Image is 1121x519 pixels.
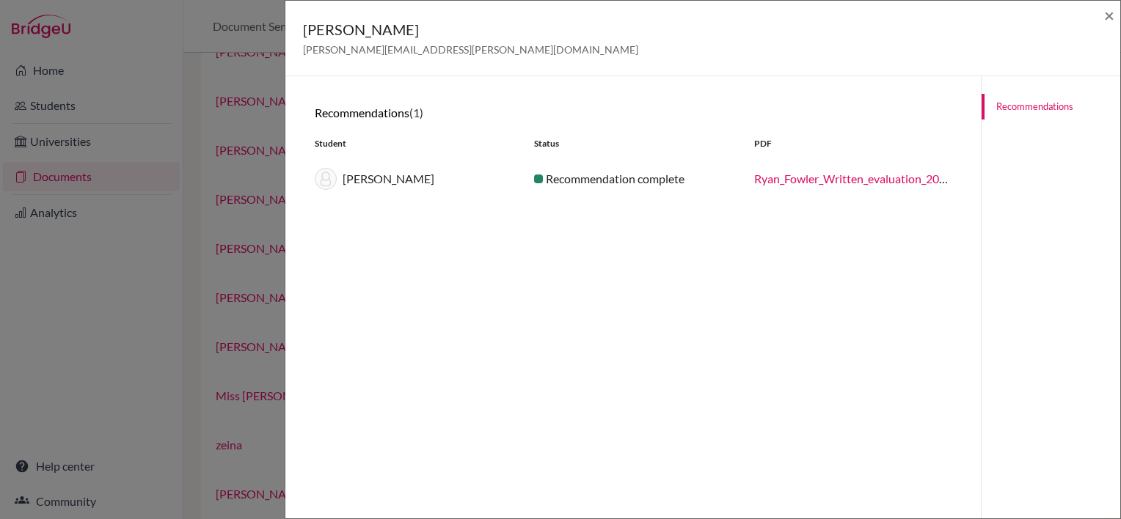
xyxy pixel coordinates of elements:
h5: [PERSON_NAME] [303,18,638,40]
img: thumb_default-9baad8e6c595f6d87dbccf3bc005204999cb094ff98a76d4c88bb8097aa52fd3.png [315,168,337,190]
div: PDF [743,137,963,150]
h6: Recommendations [315,106,952,119]
span: (1) [409,106,423,119]
div: Student [304,137,523,150]
a: Recommendations [982,94,1120,119]
div: Status [523,137,742,150]
span: [PERSON_NAME][EMAIL_ADDRESS][PERSON_NAME][DOMAIN_NAME] [303,43,638,56]
span: × [1104,4,1114,26]
div: Recommendation complete [523,170,742,188]
div: [PERSON_NAME] [304,168,523,190]
a: Ryan_Fowler_Written_evaluation_20250120.pdf [754,172,998,185]
button: Close [1104,7,1114,24]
